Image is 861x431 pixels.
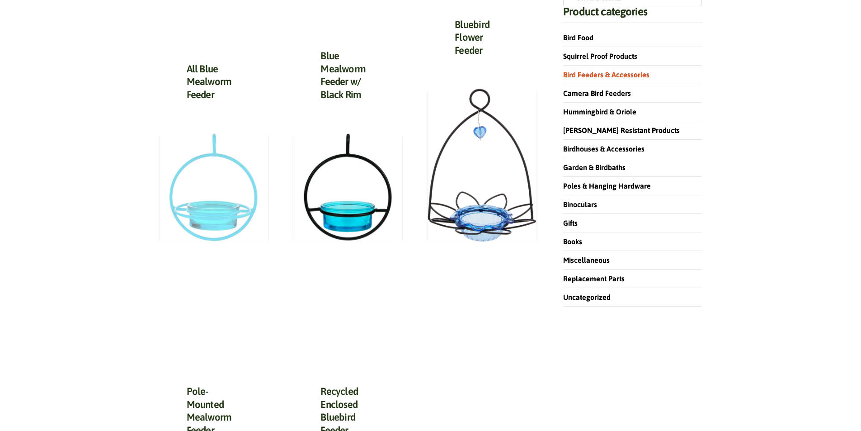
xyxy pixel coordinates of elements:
[563,108,636,116] a: Hummingbird & Oriole
[563,256,610,264] a: Miscellaneous
[563,145,645,153] a: Birdhouses & Accessories
[563,219,578,227] a: Gifts
[187,63,232,100] a: All Blue Mealworm Feeder
[563,33,593,42] a: Bird Food
[563,6,701,23] h4: Product categories
[563,52,637,60] a: Squirrel Proof Products
[563,275,625,283] a: Replacement Parts
[563,89,631,97] a: Camera Bird Feeders
[563,71,649,79] a: Bird Feeders & Accessories
[563,237,582,246] a: Books
[563,163,626,171] a: Garden & Birdbaths
[563,182,651,190] a: Poles & Hanging Hardware
[455,19,489,56] a: Bluebird Flower Feeder
[563,126,680,134] a: [PERSON_NAME] Resistant Products
[320,50,366,100] a: Blue Mealworm Feeder w/ Black Rim
[563,200,597,208] a: Binoculars
[563,293,611,301] a: Uncategorized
